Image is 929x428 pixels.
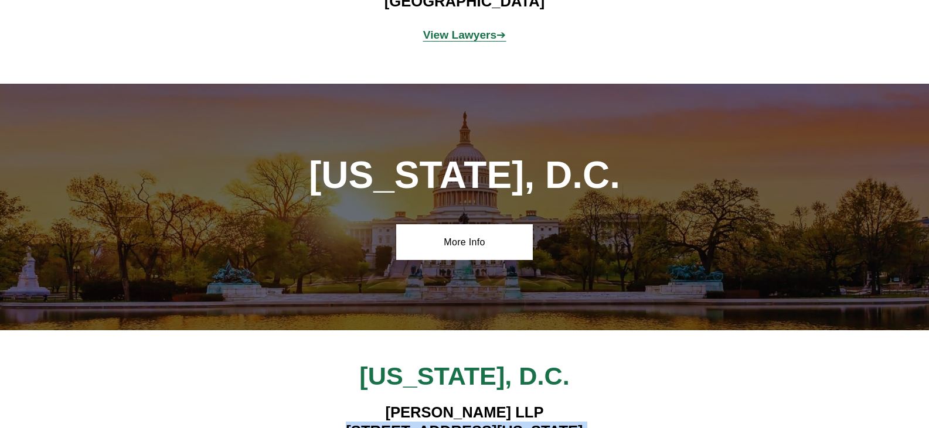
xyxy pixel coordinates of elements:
[396,224,533,259] a: More Info
[423,29,497,41] strong: View Lawyers
[359,362,569,390] span: [US_STATE], D.C.
[423,29,506,41] span: ➔
[423,29,506,41] a: View Lawyers➔
[260,154,670,197] h1: [US_STATE], D.C.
